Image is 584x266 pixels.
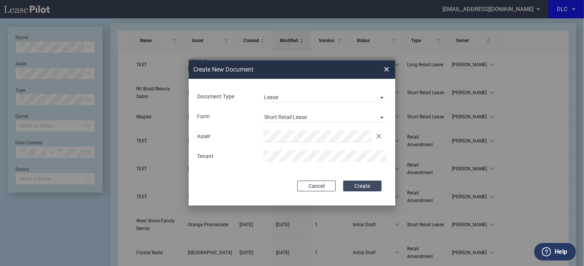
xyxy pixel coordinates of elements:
[193,65,356,74] h2: Create New Document
[192,153,259,160] div: Tenant
[343,181,382,191] button: Create
[297,181,336,191] button: Cancel
[192,93,259,101] div: Document Type
[263,111,387,122] md-select: Lease Form: Short Retail Lease
[189,60,395,206] md-dialog: Create New ...
[555,247,567,257] label: Help
[263,91,387,102] md-select: Document Type: Lease
[192,113,259,121] div: Form
[264,114,307,120] div: Short Retail Lease
[264,94,278,100] div: Lease
[384,63,389,75] span: ×
[192,133,259,140] div: Asset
